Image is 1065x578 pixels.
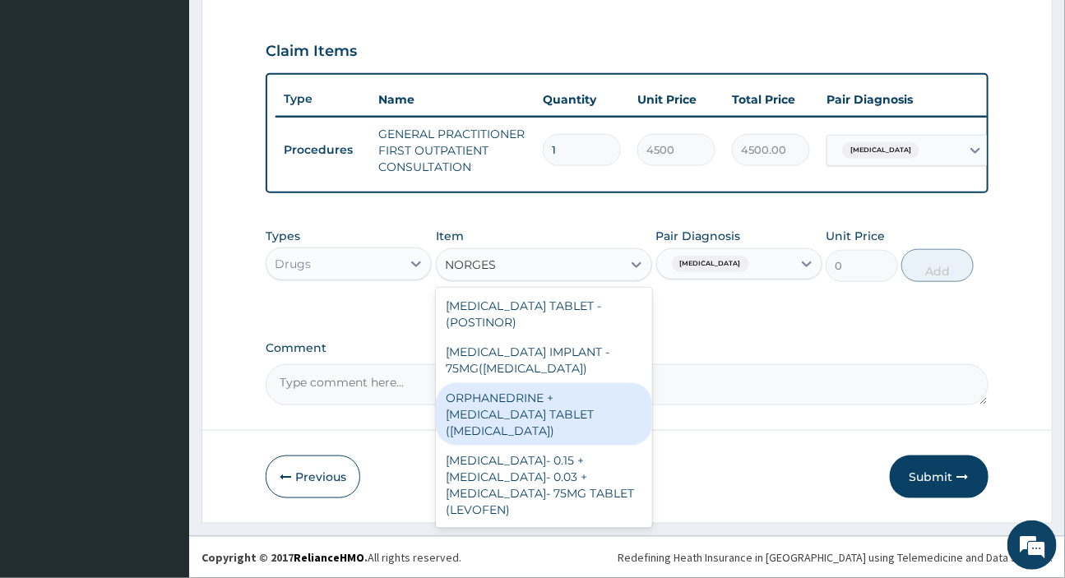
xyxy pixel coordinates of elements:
th: Type [276,84,370,114]
a: RelianceHMO [294,550,364,565]
footer: All rights reserved. [189,536,1065,578]
div: ORPHANEDRINE + [MEDICAL_DATA] TABLET ([MEDICAL_DATA]) [436,383,652,446]
label: Comment [266,341,988,355]
span: We're online! [95,180,227,346]
div: [MEDICAL_DATA] TABLET - (POSTINOR) [436,291,652,337]
h3: Claim Items [266,43,357,61]
div: [MEDICAL_DATA]- 0.15 + [MEDICAL_DATA]- 0.03 + [MEDICAL_DATA]- 75MG TABLET (LEVOFEN) [436,446,652,525]
div: Chat with us now [86,92,276,113]
th: Name [370,83,535,116]
img: d_794563401_company_1708531726252_794563401 [30,82,67,123]
td: Procedures [276,135,370,165]
th: Pair Diagnosis [818,83,999,116]
div: Minimize live chat window [270,8,309,48]
th: Total Price [724,83,818,116]
label: Unit Price [826,228,885,244]
strong: Copyright © 2017 . [201,550,368,565]
span: [MEDICAL_DATA] [672,256,749,272]
label: Pair Diagnosis [656,228,741,244]
label: Types [266,229,300,243]
label: Item [436,228,464,244]
th: Quantity [535,83,629,116]
td: GENERAL PRACTITIONER FIRST OUTPATIENT CONSULTATION [370,118,535,183]
th: Unit Price [629,83,724,116]
div: [MEDICAL_DATA] IMPLANT - 75MG([MEDICAL_DATA]) [436,337,652,383]
span: [MEDICAL_DATA] [842,142,919,159]
button: Previous [266,455,360,498]
textarea: Type your message and hit 'Enter' [8,395,313,453]
button: Submit [890,455,989,498]
div: Redefining Heath Insurance in [GEOGRAPHIC_DATA] using Telemedicine and Data Science! [618,549,1053,566]
button: Add [901,249,974,282]
div: Drugs [275,256,311,272]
